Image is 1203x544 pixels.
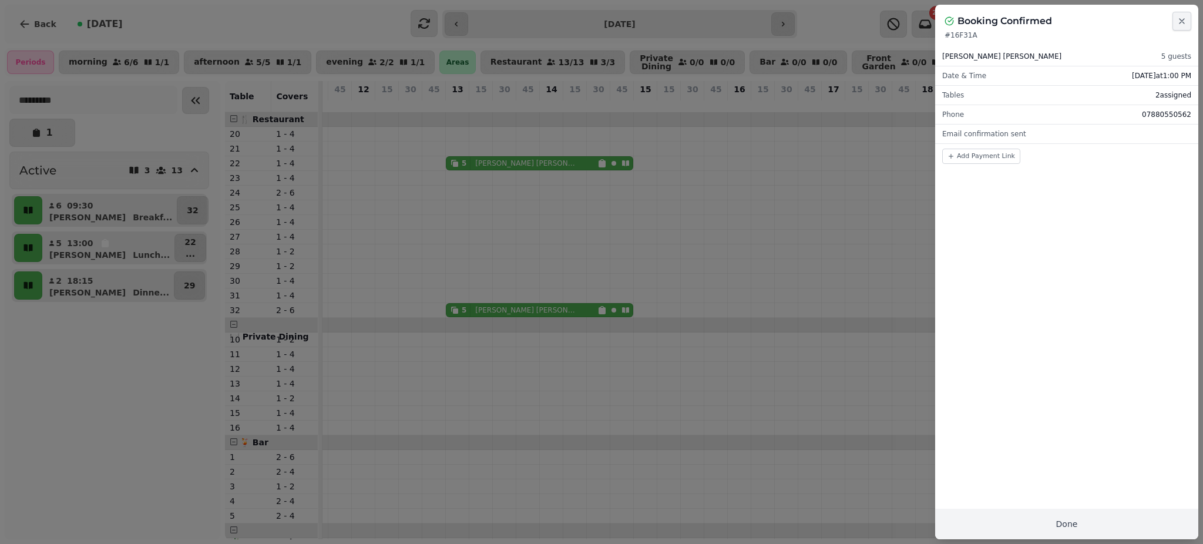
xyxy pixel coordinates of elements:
button: Add Payment Link [942,149,1020,164]
span: [PERSON_NAME] [PERSON_NAME] [942,52,1061,61]
span: [DATE] at 1:00 PM [1132,71,1191,80]
span: 2 assigned [1155,90,1191,100]
span: 5 guests [1161,52,1191,61]
span: Phone [942,110,964,119]
p: # 16F31A [945,31,1189,40]
span: 07880550562 [1142,110,1191,119]
div: Email confirmation sent [935,125,1198,143]
span: Tables [942,90,964,100]
h2: Booking Confirmed [957,14,1052,28]
span: Date & Time [942,71,986,80]
button: Done [935,509,1198,539]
